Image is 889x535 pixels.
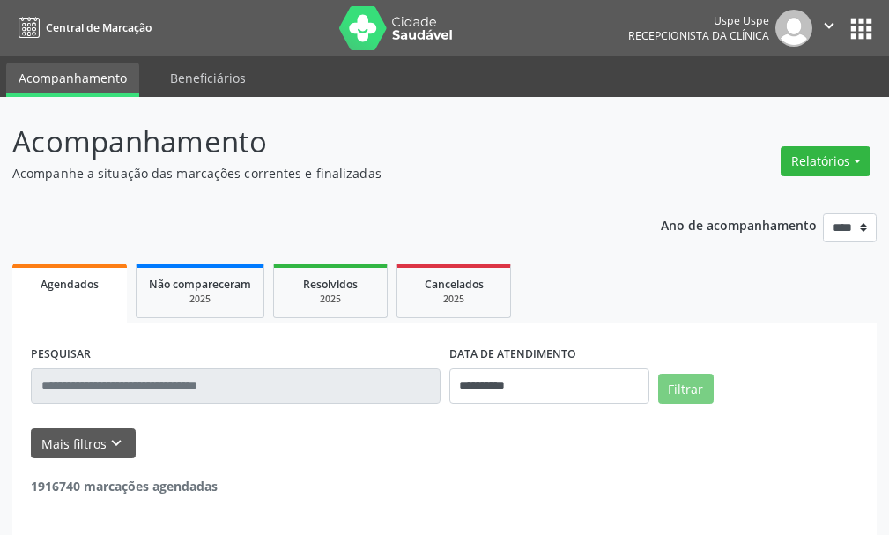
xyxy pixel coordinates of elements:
[158,63,258,93] a: Beneficiários
[410,293,498,306] div: 2025
[449,341,576,368] label: DATA DE ATENDIMENTO
[31,428,136,459] button: Mais filtroskeyboard_arrow_down
[149,293,251,306] div: 2025
[812,10,846,47] button: 
[628,28,769,43] span: Recepcionista da clínica
[775,10,812,47] img: img
[12,120,618,164] p: Acompanhamento
[41,277,99,292] span: Agendados
[46,20,152,35] span: Central de Marcação
[6,63,139,97] a: Acompanhamento
[425,277,484,292] span: Cancelados
[846,13,877,44] button: apps
[12,164,618,182] p: Acompanhe a situação das marcações correntes e finalizadas
[781,146,870,176] button: Relatórios
[286,293,374,306] div: 2025
[107,434,126,453] i: keyboard_arrow_down
[661,213,817,235] p: Ano de acompanhamento
[12,13,152,42] a: Central de Marcação
[31,341,91,368] label: PESQUISAR
[303,277,358,292] span: Resolvidos
[658,374,714,404] button: Filtrar
[31,478,218,494] strong: 1916740 marcações agendadas
[628,13,769,28] div: Uspe Uspe
[819,16,839,35] i: 
[149,277,251,292] span: Não compareceram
